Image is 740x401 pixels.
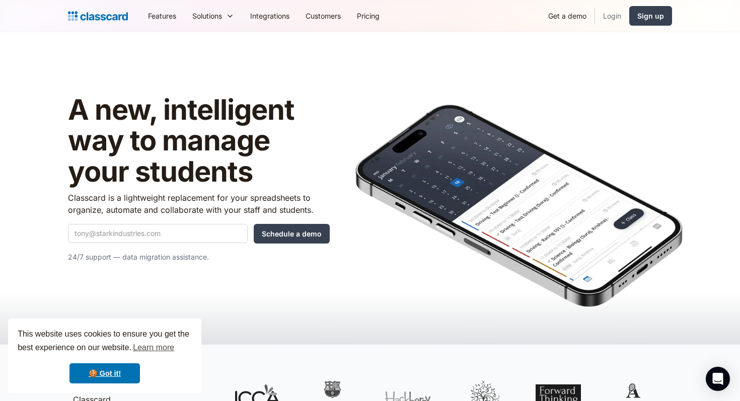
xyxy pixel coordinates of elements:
[254,224,330,244] input: Schedule a demo
[68,224,330,244] form: Quick Demo Form
[349,5,388,27] a: Pricing
[595,5,629,27] a: Login
[8,318,201,393] div: cookieconsent
[68,9,128,23] a: Logo
[140,5,184,27] a: Features
[68,224,248,243] input: tony@starkindustries.com
[242,5,298,27] a: Integrations
[192,11,222,21] div: Solutions
[298,5,349,27] a: Customers
[629,6,672,26] a: Sign up
[68,95,330,188] h1: A new, intelligent way to manage your students
[184,5,242,27] div: Solutions
[68,251,330,263] p: 24/7 support — data migration assistance.
[637,11,664,21] div: Sign up
[131,340,176,355] a: learn more about cookies
[706,367,730,391] div: Open Intercom Messenger
[69,363,140,383] a: dismiss cookie message
[18,328,192,355] span: This website uses cookies to ensure you get the best experience on our website.
[540,5,595,27] a: Get a demo
[68,192,330,216] p: Classcard is a lightweight replacement for your spreadsheets to organize, automate and collaborat...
